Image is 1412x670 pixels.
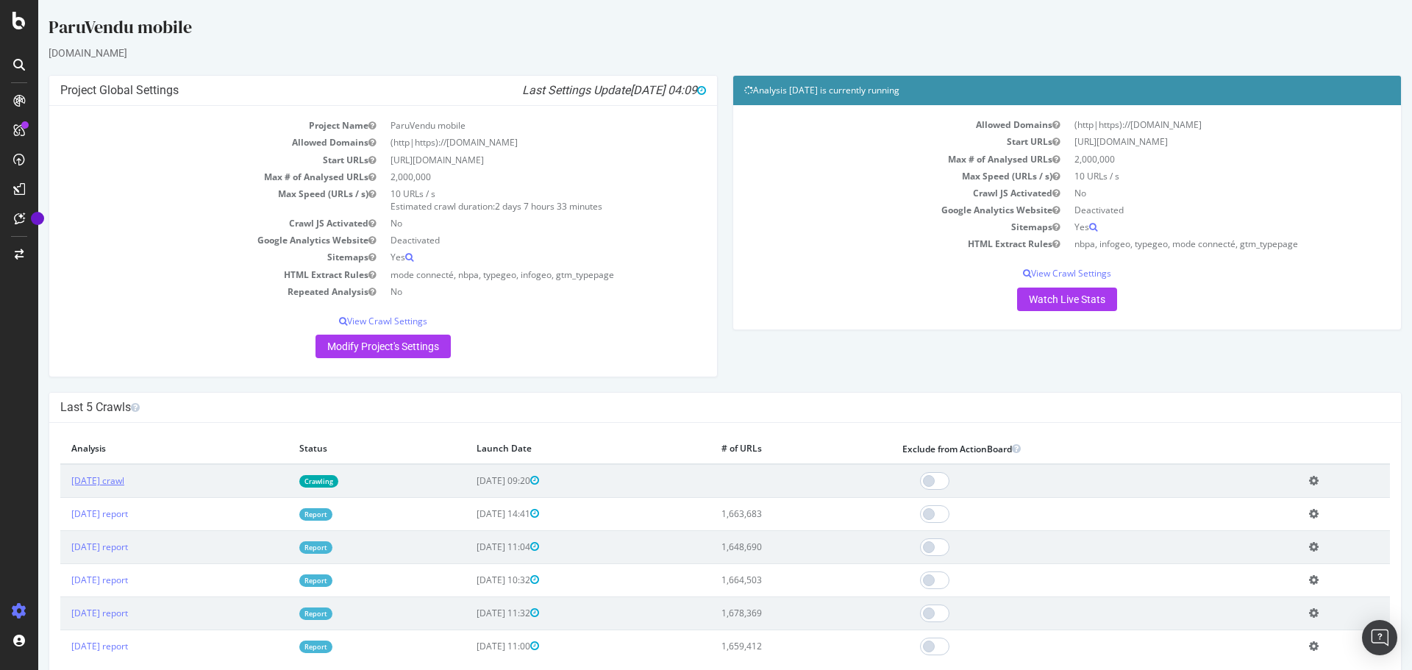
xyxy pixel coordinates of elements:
[1029,185,1352,202] td: No
[438,474,501,487] span: [DATE] 09:20
[22,117,345,134] td: Project Name
[261,541,294,554] a: Report
[706,116,1029,133] td: Allowed Domains
[277,335,413,358] a: Modify Project's Settings
[22,249,345,265] td: Sitemaps
[261,641,294,653] a: Report
[672,530,853,563] td: 1,648,690
[706,202,1029,218] td: Google Analytics Website
[592,83,668,97] span: [DATE] 04:09
[22,152,345,168] td: Start URLs
[438,541,501,553] span: [DATE] 11:04
[672,497,853,530] td: 1,663,683
[33,607,90,619] a: [DATE] report
[706,218,1029,235] td: Sitemaps
[250,434,427,464] th: Status
[345,168,668,185] td: 2,000,000
[22,232,345,249] td: Google Analytics Website
[22,215,345,232] td: Crawl JS Activated
[1029,168,1352,185] td: 10 URLs / s
[22,400,1352,415] h4: Last 5 Crawls
[345,117,668,134] td: ParuVendu mobile
[438,640,501,652] span: [DATE] 11:00
[33,640,90,652] a: [DATE] report
[22,266,345,283] td: HTML Extract Rules
[706,235,1029,252] td: HTML Extract Rules
[706,168,1029,185] td: Max Speed (URLs / s)
[706,185,1029,202] td: Crawl JS Activated
[672,563,853,596] td: 1,664,503
[1029,151,1352,168] td: 2,000,000
[261,607,294,620] a: Report
[1029,218,1352,235] td: Yes
[457,200,564,213] span: 2 days 7 hours 33 minutes
[261,508,294,521] a: Report
[672,630,853,663] td: 1,659,412
[33,507,90,520] a: [DATE] report
[10,15,1363,46] div: ParuVendu mobile
[345,266,668,283] td: mode connecté, nbpa, typegeo, infogeo, gtm_typepage
[345,232,668,249] td: Deactivated
[979,288,1079,311] a: Watch Live Stats
[345,152,668,168] td: [URL][DOMAIN_NAME]
[33,474,86,487] a: [DATE] crawl
[33,541,90,553] a: [DATE] report
[706,133,1029,150] td: Start URLs
[484,83,668,98] i: Last Settings Update
[672,434,853,464] th: # of URLs
[22,134,345,151] td: Allowed Domains
[1362,620,1397,655] div: Open Intercom Messenger
[22,185,345,215] td: Max Speed (URLs / s)
[706,267,1352,279] p: View Crawl Settings
[345,249,668,265] td: Yes
[672,596,853,630] td: 1,678,369
[853,434,1260,464] th: Exclude from ActionBoard
[10,46,1363,60] div: [DOMAIN_NAME]
[438,607,501,619] span: [DATE] 11:32
[1029,235,1352,252] td: nbpa, infogeo, typegeo, mode connecté, gtm_typepage
[427,434,672,464] th: Launch Date
[22,434,250,464] th: Analysis
[345,185,668,215] td: 10 URLs / s Estimated crawl duration:
[22,83,668,98] h4: Project Global Settings
[706,151,1029,168] td: Max # of Analysed URLs
[345,215,668,232] td: No
[22,168,345,185] td: Max # of Analysed URLs
[22,315,668,327] p: View Crawl Settings
[31,212,44,225] div: Tooltip anchor
[345,283,668,300] td: No
[1029,116,1352,133] td: (http|https)://[DOMAIN_NAME]
[438,574,501,586] span: [DATE] 10:32
[438,507,501,520] span: [DATE] 14:41
[261,475,300,488] a: Crawling
[706,83,1352,98] h4: Analysis [DATE] is currently running
[261,574,294,587] a: Report
[1029,133,1352,150] td: [URL][DOMAIN_NAME]
[33,574,90,586] a: [DATE] report
[1029,202,1352,218] td: Deactivated
[345,134,668,151] td: (http|https)://[DOMAIN_NAME]
[22,283,345,300] td: Repeated Analysis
